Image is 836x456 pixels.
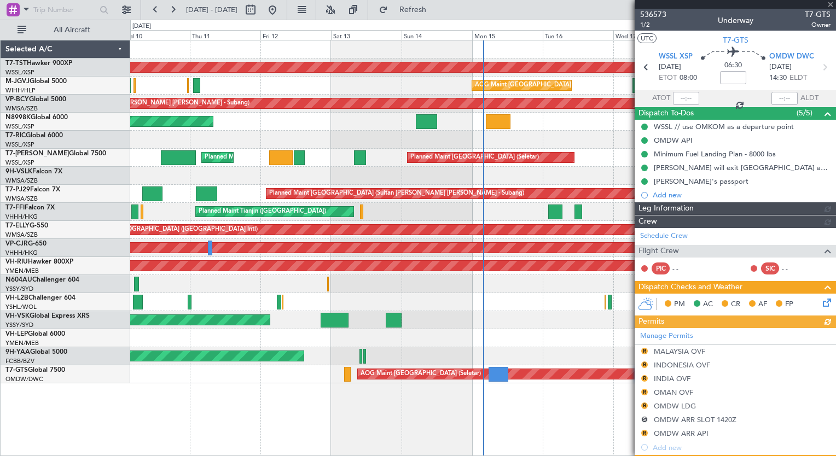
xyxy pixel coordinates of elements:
span: VP-CJR [5,241,28,247]
div: Mon 15 [472,30,543,40]
span: Dispatch To-Dos [638,107,694,120]
span: 1/2 [640,20,666,30]
span: AF [758,299,767,310]
span: T7-GTS [723,34,748,46]
a: YMEN/MEB [5,267,39,275]
span: T7-FFI [5,204,25,211]
a: T7-TSTHawker 900XP [5,60,72,67]
a: WSSL/XSP [5,141,34,149]
a: T7-RICGlobal 6000 [5,132,63,139]
span: N8998K [5,114,31,121]
span: CR [731,299,740,310]
div: Underway [718,15,753,26]
a: VHHH/HKG [5,249,38,257]
span: T7-ELLY [5,223,30,229]
a: OMDW/DWC [5,375,43,383]
span: (5/5) [797,107,812,119]
a: T7-ELLYG-550 [5,223,48,229]
a: YSHL/WOL [5,303,37,311]
a: WMSA/SZB [5,104,38,113]
div: Sun 14 [402,30,472,40]
span: 536573 [640,9,666,20]
div: WSSL // use OMKOM as a departure point [654,122,794,131]
div: Planned Maint Dubai (Al Maktoum Intl) [205,149,312,166]
span: OMDW DWC [769,51,814,62]
div: Wed 17 [613,30,684,40]
span: ELDT [789,73,807,84]
a: WMSA/SZB [5,195,38,203]
a: VHHH/HKG [5,213,38,221]
span: WSSL XSP [659,51,693,62]
span: VP-BCY [5,96,29,103]
span: VH-VSK [5,313,30,319]
a: 9H-VSLKFalcon 7X [5,168,62,175]
span: AC [703,299,713,310]
a: WSSL/XSP [5,159,34,167]
span: Owner [805,20,831,30]
a: VH-LEPGlobal 6000 [5,331,65,337]
a: YSSY/SYD [5,285,33,293]
button: UTC [637,33,657,43]
div: [DATE] [132,22,151,31]
div: Planned Maint [GEOGRAPHIC_DATA] (Sultan [PERSON_NAME] [PERSON_NAME] - Subang) [269,185,524,202]
span: [DATE] - [DATE] [186,5,237,15]
a: WSSL/XSP [5,122,34,131]
a: T7-FFIFalcon 7X [5,204,55,211]
a: VH-RIUHawker 800XP [5,259,73,265]
a: M-JGVJGlobal 5000 [5,78,67,85]
span: All Aircraft [28,26,115,34]
div: Thu 11 [190,30,260,40]
div: Tue 16 [543,30,613,40]
span: FP [785,299,793,310]
span: T7-GTS [5,367,28,373]
span: 14:30 [769,73,787,84]
span: 9H-VSLK [5,168,32,175]
button: All Aircraft [12,21,119,39]
div: Sat 13 [331,30,402,40]
span: VH-RIU [5,259,28,265]
span: T7-GTS [805,9,831,20]
a: YSSY/SYD [5,321,33,329]
a: N8998KGlobal 6000 [5,114,68,121]
div: Wed 10 [119,30,190,40]
div: Minimum Fuel Landing Plan - 8000 lbs [654,149,776,159]
button: Refresh [374,1,439,19]
div: [PERSON_NAME]'s passport [654,177,748,186]
a: YMEN/MEB [5,339,39,347]
a: VH-L2BChallenger 604 [5,295,76,301]
a: WIHH/HLP [5,86,36,95]
span: VH-LEP [5,331,28,337]
span: 9H-YAA [5,349,30,355]
div: Fri 12 [260,30,331,40]
span: N604AU [5,277,32,283]
span: Dispatch Checks and Weather [638,281,742,294]
div: OMDW API [654,136,693,145]
a: T7-[PERSON_NAME]Global 7500 [5,150,106,157]
span: T7-[PERSON_NAME] [5,150,69,157]
span: T7-RIC [5,132,26,139]
a: VP-BCYGlobal 5000 [5,96,66,103]
div: Planned Maint Tianjin ([GEOGRAPHIC_DATA]) [199,203,326,220]
div: [PERSON_NAME] will exit [GEOGRAPHIC_DATA] as crew and enter [GEOGRAPHIC_DATA] as Pax. [654,163,831,172]
a: FCBB/BZV [5,357,34,365]
span: [DATE] [769,62,792,73]
div: Planned Maint [GEOGRAPHIC_DATA] ([GEOGRAPHIC_DATA] Intl) [75,221,258,238]
span: T7-TST [5,60,27,67]
div: Planned Maint [GEOGRAPHIC_DATA] (Seletar) [410,149,539,166]
a: WMSA/SZB [5,177,38,185]
a: 9H-YAAGlobal 5000 [5,349,67,355]
a: VP-CJRG-650 [5,241,47,247]
span: T7-PJ29 [5,186,30,193]
div: Add new [653,190,831,200]
a: WMSA/SZB [5,231,38,239]
span: 06:30 [724,60,742,71]
span: PM [674,299,685,310]
input: Trip Number [33,2,96,18]
span: VH-L2B [5,295,28,301]
a: N604AUChallenger 604 [5,277,79,283]
a: WSSL/XSP [5,68,34,77]
span: M-JGVJ [5,78,30,85]
a: VH-VSKGlobal Express XRS [5,313,90,319]
span: Refresh [390,6,436,14]
div: AOG Maint [GEOGRAPHIC_DATA] (Halim Intl) [475,77,603,93]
